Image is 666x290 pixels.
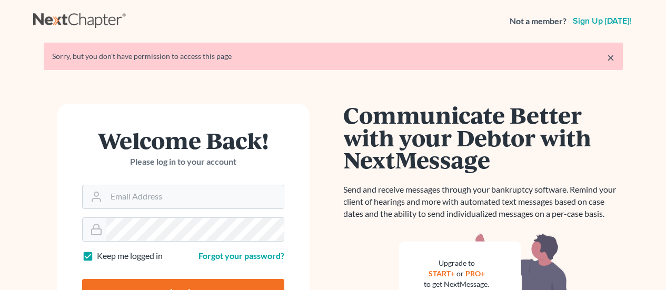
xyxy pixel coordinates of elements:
[456,269,464,278] span: or
[106,185,284,208] input: Email Address
[424,258,490,268] div: Upgrade to
[82,129,284,152] h1: Welcome Back!
[465,269,485,278] a: PRO+
[510,15,566,27] strong: Not a member?
[82,156,284,168] p: Please log in to your account
[571,17,633,25] a: Sign up [DATE]!
[607,51,614,64] a: ×
[344,184,623,220] p: Send and receive messages through your bankruptcy software. Remind your client of hearings and mo...
[52,51,614,62] div: Sorry, but you don't have permission to access this page
[198,251,284,261] a: Forgot your password?
[97,250,163,262] label: Keep me logged in
[344,104,623,171] h1: Communicate Better with your Debtor with NextMessage
[424,279,490,289] div: to get NextMessage.
[429,269,455,278] a: START+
